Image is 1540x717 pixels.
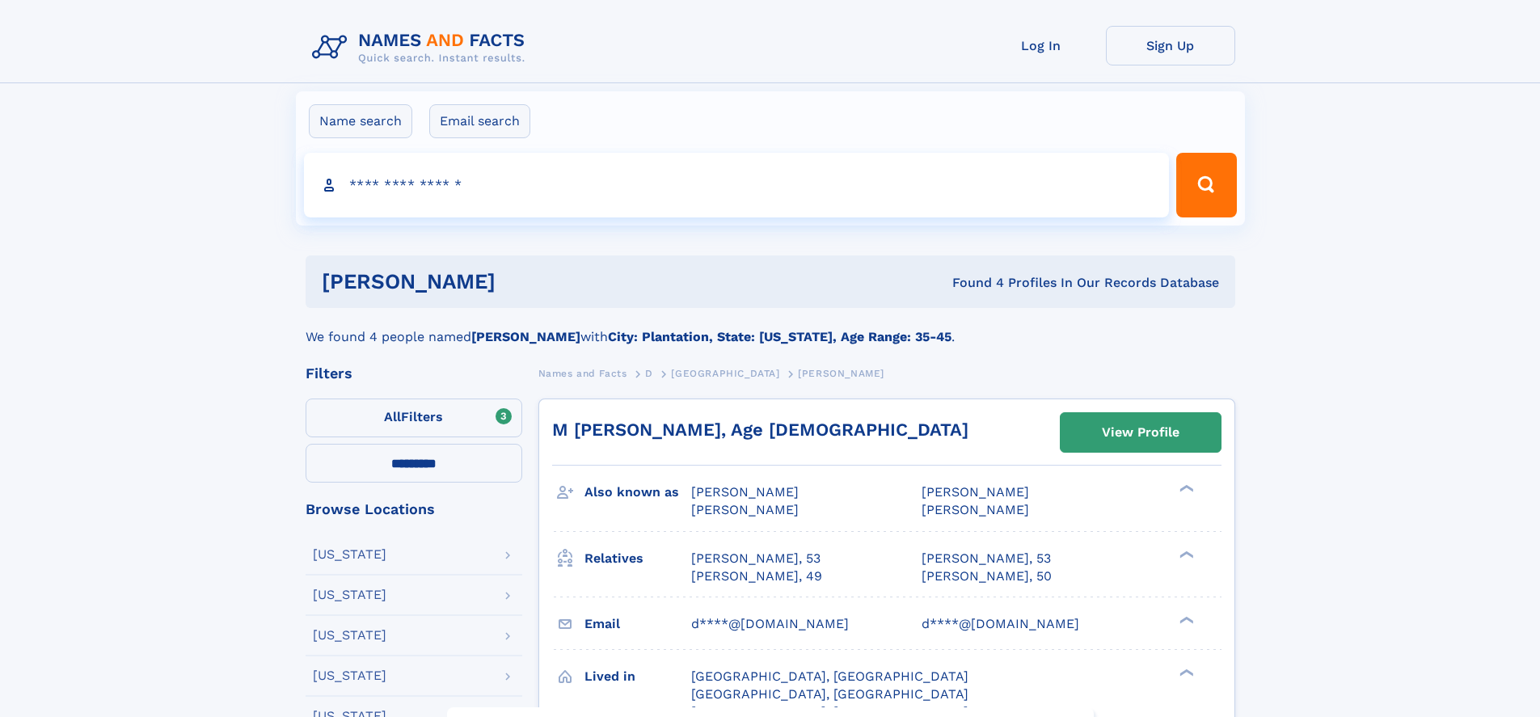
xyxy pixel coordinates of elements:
[584,663,691,690] h3: Lived in
[313,588,386,601] div: [US_STATE]
[1106,26,1235,65] a: Sign Up
[922,502,1029,517] span: [PERSON_NAME]
[584,610,691,638] h3: Email
[671,363,779,383] a: [GEOGRAPHIC_DATA]
[306,26,538,70] img: Logo Names and Facts
[538,363,627,383] a: Names and Facts
[922,567,1052,585] a: [PERSON_NAME], 50
[384,409,401,424] span: All
[724,274,1219,292] div: Found 4 Profiles In Our Records Database
[1175,667,1195,677] div: ❯
[1175,483,1195,494] div: ❯
[1175,614,1195,625] div: ❯
[671,368,779,379] span: [GEOGRAPHIC_DATA]
[304,153,1170,217] input: search input
[313,548,386,561] div: [US_STATE]
[322,272,724,292] h1: [PERSON_NAME]
[584,545,691,572] h3: Relatives
[313,629,386,642] div: [US_STATE]
[471,329,580,344] b: [PERSON_NAME]
[1061,413,1221,452] a: View Profile
[552,420,968,440] a: M [PERSON_NAME], Age [DEMOGRAPHIC_DATA]
[691,502,799,517] span: [PERSON_NAME]
[313,669,386,682] div: [US_STATE]
[922,484,1029,500] span: [PERSON_NAME]
[1175,549,1195,559] div: ❯
[309,104,412,138] label: Name search
[306,502,522,517] div: Browse Locations
[584,479,691,506] h3: Also known as
[645,363,653,383] a: D
[798,368,884,379] span: [PERSON_NAME]
[977,26,1106,65] a: Log In
[922,550,1051,567] a: [PERSON_NAME], 53
[691,567,822,585] a: [PERSON_NAME], 49
[1102,414,1179,451] div: View Profile
[306,399,522,437] label: Filters
[429,104,530,138] label: Email search
[645,368,653,379] span: D
[691,484,799,500] span: [PERSON_NAME]
[608,329,951,344] b: City: Plantation, State: [US_STATE], Age Range: 35-45
[306,308,1235,347] div: We found 4 people named with .
[306,366,522,381] div: Filters
[1176,153,1236,217] button: Search Button
[691,550,821,567] a: [PERSON_NAME], 53
[691,668,968,684] span: [GEOGRAPHIC_DATA], [GEOGRAPHIC_DATA]
[691,686,968,702] span: [GEOGRAPHIC_DATA], [GEOGRAPHIC_DATA]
